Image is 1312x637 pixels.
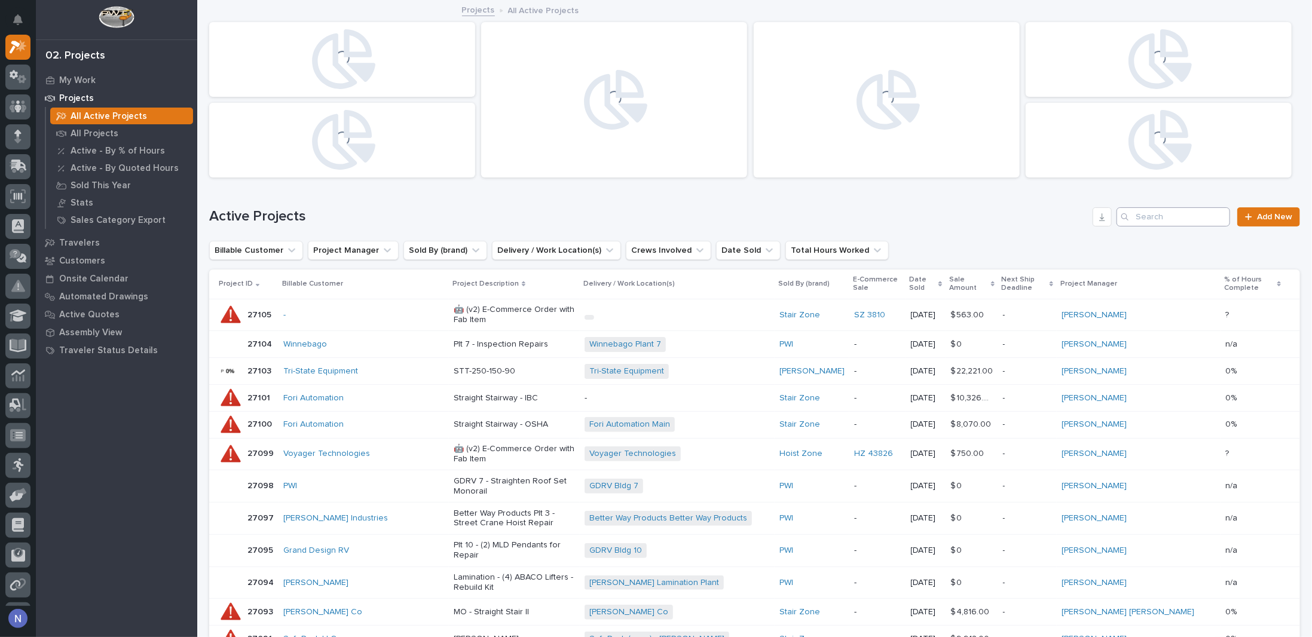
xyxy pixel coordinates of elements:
[854,419,901,430] p: -
[1062,546,1127,556] a: [PERSON_NAME]
[951,479,965,491] p: $ 0
[1062,481,1127,491] a: [PERSON_NAME]
[911,578,941,588] p: [DATE]
[99,6,134,28] img: Workspace Logo
[308,241,399,260] button: Project Manager
[589,578,719,588] a: [PERSON_NAME] Lamination Plant
[219,277,253,290] p: Project ID
[911,419,941,430] p: [DATE]
[283,393,344,403] a: Fori Automation
[1225,417,1239,430] p: 0%
[1257,213,1292,221] span: Add New
[1003,393,1052,403] p: -
[454,444,575,464] p: 🤖 (v2) E-Commerce Order with Fab Item
[247,364,274,376] p: 27103
[247,605,276,617] p: 27093
[454,540,575,561] p: Plt 10 - (2) MLD Pendants for Repair
[454,572,575,593] p: Lamination - (4) ABACO Lifters - Rebuild Kit
[46,177,197,194] a: Sold This Year
[853,273,903,295] p: E-Commerce Sale
[854,366,901,376] p: -
[508,3,579,16] p: All Active Projects
[209,299,1300,331] tr: 2710527105 - 🤖 (v2) E-Commerce Order with Fab ItemStair Zone SZ 3810 [DATE]$ 563.00$ 563.00 -[PER...
[951,337,965,350] p: $ 0
[283,578,348,588] a: [PERSON_NAME]
[585,393,770,403] p: -
[779,339,793,350] a: PWI
[36,234,197,252] a: Travelers
[209,503,1300,535] tr: 2709727097 [PERSON_NAME] Industries Better Way Products Plt 3 - Street Crane Hoist RepairBetter W...
[454,366,575,376] p: STT-250-150-90
[36,323,197,341] a: Assembly View
[779,419,820,430] a: Stair Zone
[452,277,519,290] p: Project Description
[5,606,30,631] button: users-avatar
[911,449,941,459] p: [DATE]
[1224,273,1274,295] p: % of Hours Complete
[209,241,303,260] button: Billable Customer
[283,513,388,523] a: [PERSON_NAME] Industries
[911,546,941,556] p: [DATE]
[59,93,94,104] p: Projects
[854,607,901,617] p: -
[282,277,343,290] p: Billable Customer
[1225,543,1240,556] p: n/a
[951,543,965,556] p: $ 0
[1003,513,1052,523] p: -
[1225,511,1240,523] p: n/a
[951,575,965,588] p: $ 0
[1003,366,1052,376] p: -
[247,479,276,491] p: 27098
[1003,607,1052,617] p: -
[583,277,675,290] p: Delivery / Work Location(s)
[247,308,274,320] p: 27105
[209,358,1300,385] tr: 2710327103 Tri-State Equipment STT-250-150-90Tri-State Equipment [PERSON_NAME] -[DATE]$ 22,221.00...
[59,256,105,267] p: Customers
[951,364,996,376] p: $ 22,221.00
[71,198,93,209] p: Stats
[779,513,793,523] a: PWI
[854,339,901,350] p: -
[36,305,197,323] a: Active Quotes
[951,446,987,459] p: $ 750.00
[454,305,575,325] p: 🤖 (v2) E-Commerce Order with Fab Item
[589,339,661,350] a: Winnebago Plant 7
[589,366,664,376] a: Tri-State Equipment
[492,241,621,260] button: Delivery / Work Location(s)
[779,310,820,320] a: Stair Zone
[454,509,575,529] p: Better Way Products Plt 3 - Street Crane Hoist Repair
[209,438,1300,470] tr: 2709927099 Voyager Technologies 🤖 (v2) E-Commerce Order with Fab ItemVoyager Technologies Hoist Z...
[209,599,1300,626] tr: 2709327093 [PERSON_NAME] Co MO - Straight Stair II[PERSON_NAME] Co Stair Zone -[DATE]$ 4,816.00$ ...
[71,128,118,139] p: All Projects
[1003,339,1052,350] p: -
[1003,310,1052,320] p: -
[454,607,575,617] p: MO - Straight Stair II
[209,331,1300,358] tr: 2710427104 Winnebago Plt 7 - Inspection RepairsWinnebago Plant 7 PWI -[DATE]$ 0$ 0 -[PERSON_NAME]...
[626,241,711,260] button: Crews Involved
[1003,419,1052,430] p: -
[1003,481,1052,491] p: -
[950,273,988,295] p: Sale Amount
[1003,578,1052,588] p: -
[1062,513,1127,523] a: [PERSON_NAME]
[5,7,30,32] button: Notifications
[589,481,638,491] a: GDRV Bldg 7
[854,513,901,523] p: -
[36,269,197,287] a: Onsite Calendar
[71,146,165,157] p: Active - By % of Hours
[1060,277,1117,290] p: Project Manager
[779,546,793,556] a: PWI
[283,546,349,556] a: Grand Design RV
[1225,605,1239,617] p: 0%
[283,481,297,491] a: PWI
[71,163,179,174] p: Active - By Quoted Hours
[911,393,941,403] p: [DATE]
[589,419,670,430] a: Fori Automation Main
[854,393,901,403] p: -
[854,578,901,588] p: -
[1225,308,1231,320] p: ?
[209,411,1300,438] tr: 2710027100 Fori Automation Straight Stairway - OSHAFori Automation Main Stair Zone -[DATE]$ 8,070...
[454,393,575,403] p: Straight Stairway - IBC
[36,287,197,305] a: Automated Drawings
[46,125,197,142] a: All Projects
